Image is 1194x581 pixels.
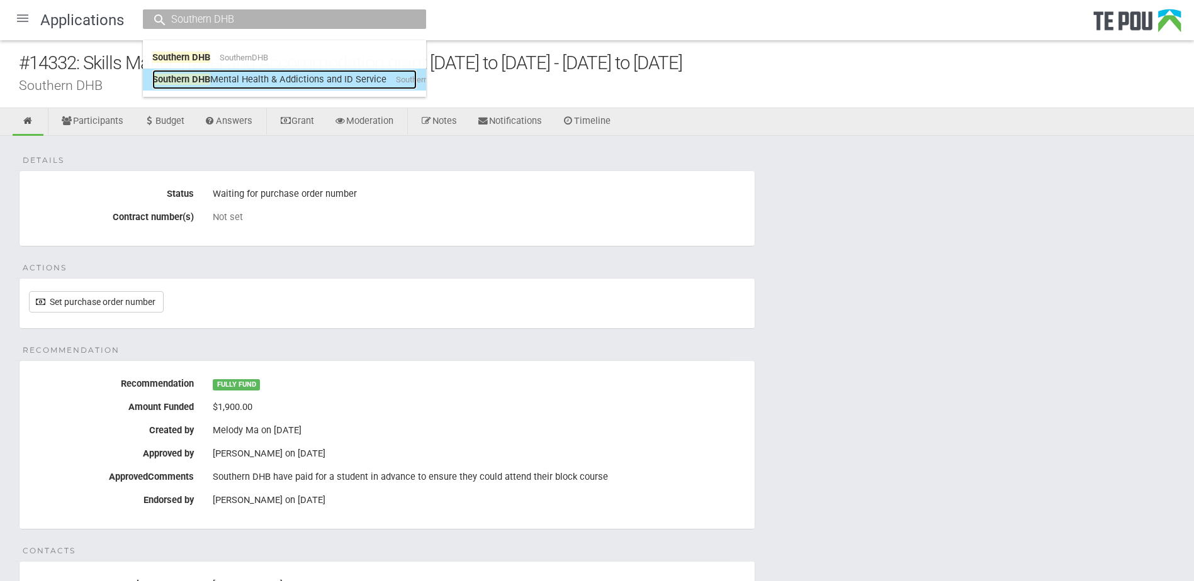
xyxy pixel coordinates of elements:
div: Not set [213,211,745,223]
input: Search [167,13,389,26]
div: Southern DHB have paid for a student in advance to ensure they could attend their block course [213,467,745,488]
div: Southern DHB [19,79,1194,92]
label: Created by [20,420,203,436]
span: SouthernDHBMentalHealthAddictionsandIDService [396,75,578,84]
span: Contacts [23,545,76,556]
a: Grant [270,108,324,136]
a: Answers [195,108,262,136]
a: Participants [52,108,133,136]
span: Southern DHB [152,52,210,63]
div: Melody Ma on [DATE] [213,424,745,436]
div: [PERSON_NAME] on [DATE] [213,494,745,506]
label: Recommendation [20,373,203,389]
span: Southern DHB [152,74,210,85]
a: Notes [411,108,466,136]
label: Endorsed by [20,490,203,506]
span: Details [23,155,64,166]
div: #14332: Skills Matter Travel and Accommodation grant [DATE] to [DATE] - [DATE] to [DATE] [19,50,1194,77]
label: Approved by [20,443,203,459]
a: Southern DHBMental Health & Addictions and ID ServiceSouthernDHBMentalHealthAddictionsandIDService [152,70,417,89]
a: Budget [134,108,194,136]
span: FULLY FUND [213,379,260,390]
a: Moderation [325,108,403,136]
a: Timeline [553,108,620,136]
div: [PERSON_NAME] on [DATE] [213,448,745,459]
label: Status [20,184,203,199]
a: Set purchase order number [29,291,164,313]
label: ApprovedComments [20,467,203,482]
span: Recommendation [23,345,120,356]
a: Southern DHBSouthernDHB [152,48,417,67]
a: Notifications [468,108,551,136]
div: Waiting for purchase order number [213,184,745,205]
div: $1,900.00 [213,397,745,418]
span: Actions [23,262,67,274]
label: Amount Funded [20,397,203,412]
span: SouthernDHB [220,53,268,62]
label: Contract number(s) [20,207,203,223]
